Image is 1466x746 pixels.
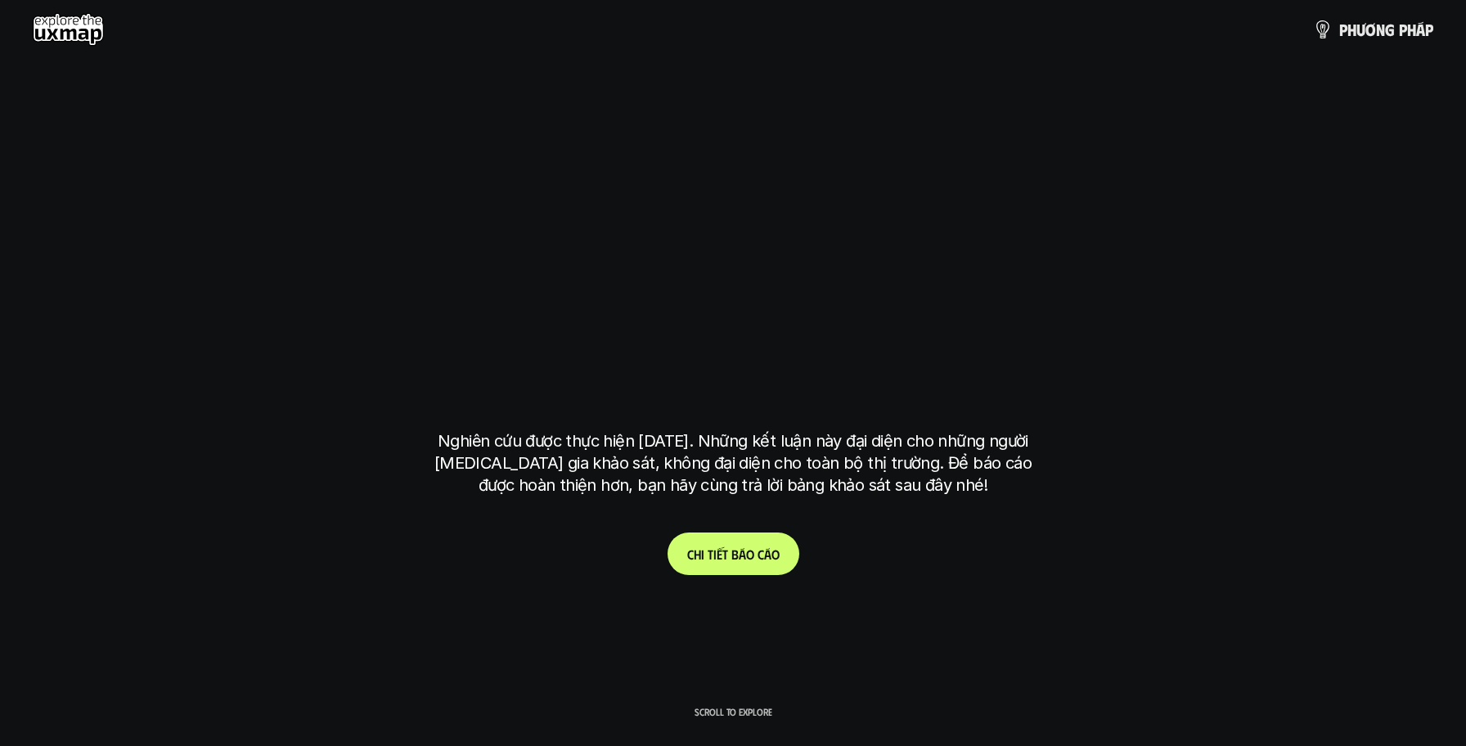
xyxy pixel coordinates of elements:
[739,546,746,562] span: á
[717,546,722,562] span: ế
[764,546,771,562] span: á
[722,546,728,562] span: t
[1416,20,1425,38] span: á
[1339,20,1347,38] span: p
[694,546,701,562] span: h
[426,430,1040,497] p: Nghiên cứu được thực hiện [DATE]. Những kết luận này đại diện cho những người [MEDICAL_DATA] gia ...
[1425,20,1433,38] span: p
[758,546,764,562] span: c
[687,546,694,562] span: C
[708,546,713,562] span: t
[1313,13,1433,46] a: phươngpháp
[1399,20,1407,38] span: p
[713,546,717,562] span: i
[695,706,772,717] p: Scroll to explore
[701,546,704,562] span: i
[1365,20,1376,38] span: ơ
[1376,20,1385,38] span: n
[1347,20,1356,38] span: h
[771,546,780,562] span: o
[731,546,739,562] span: b
[668,533,799,575] a: Chitiếtbáocáo
[677,175,801,194] h6: Kết quả nghiên cứu
[442,344,1025,412] h1: tại [GEOGRAPHIC_DATA]
[1385,20,1395,38] span: g
[746,546,754,562] span: o
[434,214,1032,283] h1: phạm vi công việc của
[1356,20,1365,38] span: ư
[1407,20,1416,38] span: h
